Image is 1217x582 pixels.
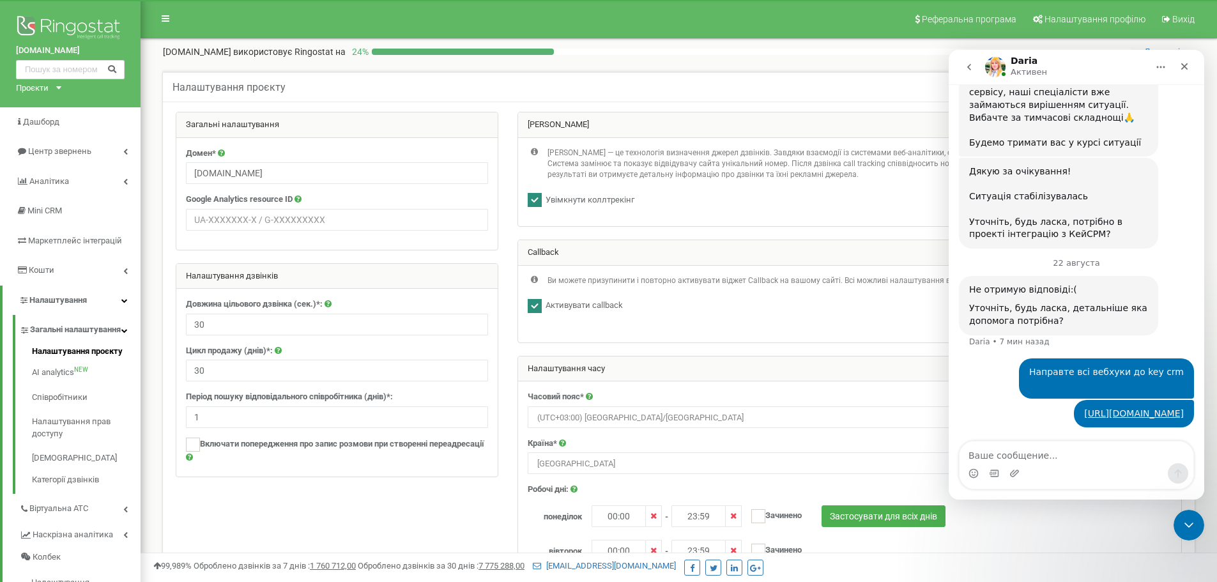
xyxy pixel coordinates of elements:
span: (UTC+03:00) Europe/Kiev [532,409,1167,427]
a: [URL][DOMAIN_NAME] [135,358,235,369]
a: Налаштування прав доступу [32,410,141,446]
a: [EMAIL_ADDRESS][DOMAIN_NAME] [533,561,676,571]
label: Довжина цільового дзвінка (сек.)*: [186,298,323,310]
a: [DOMAIN_NAME] [16,45,125,57]
span: Налаштування профілю [1045,14,1145,24]
span: використовує Ringostat на [233,47,346,57]
span: Кошти [29,265,54,275]
span: (UTC+03:00) Europe/Kiev [528,406,1172,428]
div: Callback [518,240,1181,266]
a: Наскрізна аналітика [19,520,141,546]
u: 7 775 288,00 [478,561,524,571]
p: [DOMAIN_NAME] [163,45,346,58]
div: Налаштування дзвінків [176,264,498,289]
label: Активувати callback [542,300,623,312]
div: Уточніть, будь ласка, детальніше яка допомога потрібна? [20,252,199,277]
label: Країна* [528,438,557,450]
label: Домен* [186,148,216,160]
div: ​ [20,74,199,87]
div: Вибачте за тимчасові складнощі🙏 [20,62,199,75]
label: понеділок [518,505,592,523]
span: Оброблено дзвінків за 7 днів : [194,561,356,571]
span: Mini CRM [27,206,62,215]
div: Уточніть, будь ласка, потрібно в проекті інтеграцію з КейСРМ? [20,166,199,191]
a: AI analyticsNEW [32,360,141,385]
label: Зачинено [742,540,802,558]
label: Зачинено [742,505,802,523]
div: 22 августа [10,209,245,226]
div: Bezpeka говорит… [10,350,245,394]
div: Daria говорит… [10,108,245,209]
p: [PERSON_NAME] — це технологія визначення джерел дзвінків. Завдяки взаємодії із системами веб-анал... [547,148,1172,180]
label: Google Analytics resource ID [186,194,293,206]
u: 1 760 712,00 [310,561,356,571]
div: Дякую за очікування! ​ Ситуація стабілізувалась ​ [20,116,199,165]
a: Налаштування [3,286,141,316]
div: Bezpeka говорит… [10,309,245,350]
span: Аналiтика [29,176,69,186]
input: Пошук за номером [16,60,125,79]
a: Загальні налаштування [19,315,141,341]
label: Часовий пояс* [528,391,584,403]
div: Проєкти [16,82,49,95]
span: - [665,505,668,523]
a: [DEMOGRAPHIC_DATA] [32,446,141,471]
label: Увімкнути коллтрекінг [542,194,634,206]
span: Наскрізна аналітика [33,529,113,541]
span: Центр звернень [28,146,91,156]
a: Колбек [19,546,141,569]
p: 24 % [346,45,372,58]
button: Средство выбора эмодзи [20,418,30,429]
span: Ukraine [528,452,1172,474]
div: Не отримую відповіді:(Уточніть, будь ласка, детальніше яка допомога потрібна?Daria • 7 мин назад [10,226,210,286]
div: Daria • 7 мин назад [20,288,101,296]
p: Ви можете призупинити і повторно активувати віджет Callback на вашому сайті. Всі можливі налаштув... [547,275,1133,286]
button: Застосувати для всіх днів [822,505,945,527]
div: Daria говорит… [10,226,245,309]
button: Добавить вложение [61,418,71,429]
img: Ringostat logo [16,13,125,45]
span: Маркетплейс інтеграцій [28,236,122,245]
span: Колбек [33,551,61,563]
iframe: Intercom live chat [1174,510,1204,540]
div: Загальні налаштування [176,112,498,138]
a: Співробітники [32,385,141,410]
label: вівторок [518,540,592,558]
label: Робочі дні: [528,484,569,496]
label: Період пошуку відповідального співробітника (днів)*: [186,391,393,403]
a: Налаштування проєкту [32,346,141,361]
span: Реферальна програма [922,14,1016,24]
span: 99,989% [153,561,192,571]
button: Средство выбора GIF-файла [40,418,50,429]
div: Дякую за очікування!​Ситуація стабілізувалась​Уточніть, будь ласка, потрібно в проекті інтеграцію... [10,108,210,199]
span: Дашборд [23,117,59,126]
div: Направте всі вебхуки до key crm​ [70,309,245,349]
span: Вихід [1172,14,1195,24]
input: UA-XXXXXXX-X / G-XXXXXXXXX [186,209,488,231]
div: Налаштування часу [518,356,1181,382]
iframe: Intercom live chat [949,50,1204,500]
span: Оброблено дзвінків за 30 днів : [358,561,524,571]
button: Отправить сообщение… [219,413,240,434]
span: Детальніше [1144,47,1191,57]
div: Не отримую відповіді:( [20,234,199,247]
span: - [665,540,668,558]
label: Цикл продажу (днів)*: [186,345,273,357]
div: [URL][DOMAIN_NAME] [125,350,245,378]
div: Направте всі вебхуки до key crm ​ [80,316,235,341]
div: [PERSON_NAME] [518,112,1181,138]
span: Налаштування [29,295,87,305]
label: Включати попередження про запис розмови при створенні переадресації [186,438,488,464]
div: Будемо тримати вас у курсі ситуації [20,87,199,100]
textarea: Ваше сообщение... [11,392,245,413]
span: Загальні налаштування [30,324,121,336]
input: example.com [186,162,488,184]
h5: Налаштування проєкту [172,82,286,93]
a: Віртуальна АТС [19,494,141,520]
